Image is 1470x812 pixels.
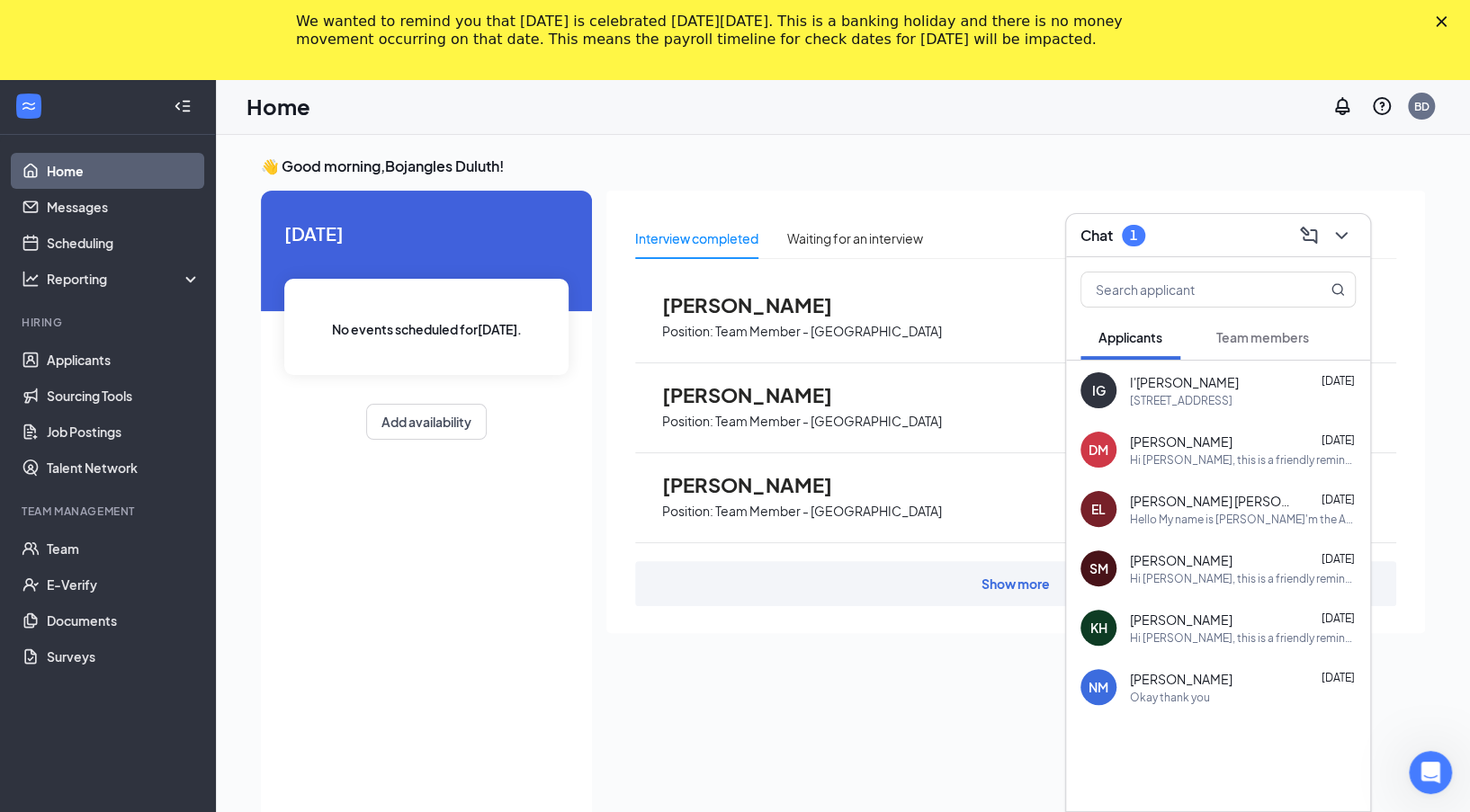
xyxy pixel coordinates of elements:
div: SM [1089,559,1108,577]
div: 1 [1130,228,1137,243]
iframe: Intercom live chat [1409,751,1452,794]
a: Team [47,531,201,567]
a: E-Verify [47,567,201,602]
span: [PERSON_NAME] [662,293,860,317]
svg: QuestionInfo [1371,95,1393,117]
svg: Notifications [1331,95,1353,117]
div: Team Management [22,504,197,519]
p: Position: [662,413,713,430]
div: Waiting for an interview [787,228,923,248]
div: Okay thank you [1130,690,1210,705]
a: Talent Network [47,450,201,486]
svg: Analysis [22,270,40,288]
span: [PERSON_NAME] [1130,433,1232,451]
div: BD [1414,99,1430,114]
span: [PERSON_NAME] [662,383,860,406]
span: [DATE] [1322,611,1355,625]
div: Hi [PERSON_NAME], this is a friendly reminder. Your meeting with Bojangles for Team Member - Boja... [1130,452,1356,468]
span: [PERSON_NAME] [1130,670,1232,688]
div: Hiring [22,315,197,330]
span: Applicants [1098,329,1162,345]
span: [DATE] [284,219,569,247]
svg: ChevronDown [1331,225,1352,246]
div: EL [1091,500,1106,518]
span: [DATE] [1322,552,1355,566]
p: Team Member - [GEOGRAPHIC_DATA] [715,503,942,520]
span: Team members [1216,329,1309,345]
svg: WorkstreamLogo [20,97,38,115]
a: Applicants [47,342,201,378]
div: Hi [PERSON_NAME], this is a friendly reminder. Please select a meeting time slot for your Team Me... [1130,630,1356,646]
span: [PERSON_NAME] [662,473,860,496]
div: Show more [981,575,1050,593]
svg: ComposeMessage [1298,225,1320,246]
p: Team Member - [GEOGRAPHIC_DATA] [715,323,942,340]
a: Sourcing Tools [47,378,201,414]
button: Add availability [366,404,487,440]
a: Messages [47,189,201,225]
button: ChevronDown [1327,221,1356,250]
div: Hi [PERSON_NAME], this is a friendly reminder. Your meeting with Bojangles for Shift Leaders - Bo... [1130,571,1356,586]
span: [DATE] [1322,433,1355,447]
span: [DATE] [1322,671,1355,684]
a: Home [47,153,201,189]
div: [STREET_ADDRESS] [1130,393,1232,408]
h3: Chat [1080,226,1113,245]
div: KH [1090,619,1107,637]
span: No events scheduled for [DATE] . [332,319,522,339]
p: Team Member - [GEOGRAPHIC_DATA] [715,413,942,430]
svg: Collapse [174,97,192,115]
span: [DATE] [1322,493,1355,506]
svg: MagnifyingGlass [1331,282,1345,297]
a: Job Postings [47,414,201,450]
div: Reporting [47,270,202,288]
h1: Home [246,91,310,121]
div: Close [1436,16,1454,27]
div: NM [1089,678,1108,696]
a: Documents [47,602,201,638]
div: DM [1089,441,1108,459]
p: Position: [662,323,713,340]
a: Scheduling [47,225,201,261]
p: Position: [662,503,713,520]
div: Interview completed [635,228,758,248]
a: Surveys [47,638,201,674]
span: I'[PERSON_NAME] [1130,373,1239,391]
span: [PERSON_NAME] [PERSON_NAME] [1130,492,1292,510]
div: We wanted to remind you that [DATE] is celebrated [DATE][DATE]. This is a banking holiday and the... [296,13,1145,49]
span: [DATE] [1322,374,1355,388]
h3: 👋 Good morning, Bojangles Duluth ! [261,156,1425,176]
input: Search applicant [1081,272,1295,307]
button: ComposeMessage [1295,221,1323,250]
div: IG [1092,381,1106,399]
span: [PERSON_NAME] [1130,611,1232,629]
div: Hello My name is [PERSON_NAME]'m the Area Director for Bojangles have you ever been a manager at ... [1130,512,1356,527]
span: [PERSON_NAME] [1130,551,1232,569]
